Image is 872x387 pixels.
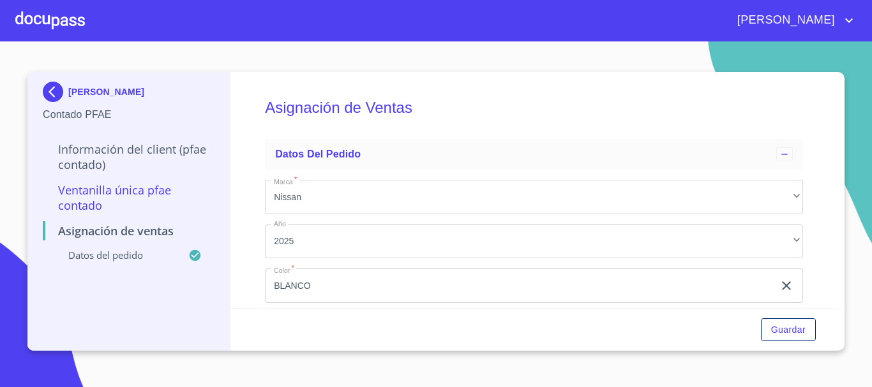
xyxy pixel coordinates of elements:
[43,182,214,213] p: Ventanilla única PFAE contado
[68,87,144,97] p: [PERSON_NAME]
[771,322,806,338] span: Guardar
[43,82,68,102] img: Docupass spot blue
[265,224,803,259] div: 2025
[265,180,803,214] div: Nissan
[43,142,214,172] p: Información del Client (PFAE contado)
[265,82,803,134] h5: Asignación de Ventas
[761,318,816,342] button: Guardar
[43,82,214,107] div: [PERSON_NAME]
[265,139,803,170] div: Datos del pedido
[275,149,361,159] span: Datos del pedido
[728,10,841,31] span: [PERSON_NAME]
[43,249,188,261] p: Datos del pedido
[728,10,857,31] button: account of current user
[43,107,214,122] p: Contado PFAE
[43,223,214,238] p: Asignación de Ventas
[779,278,794,293] button: clear input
